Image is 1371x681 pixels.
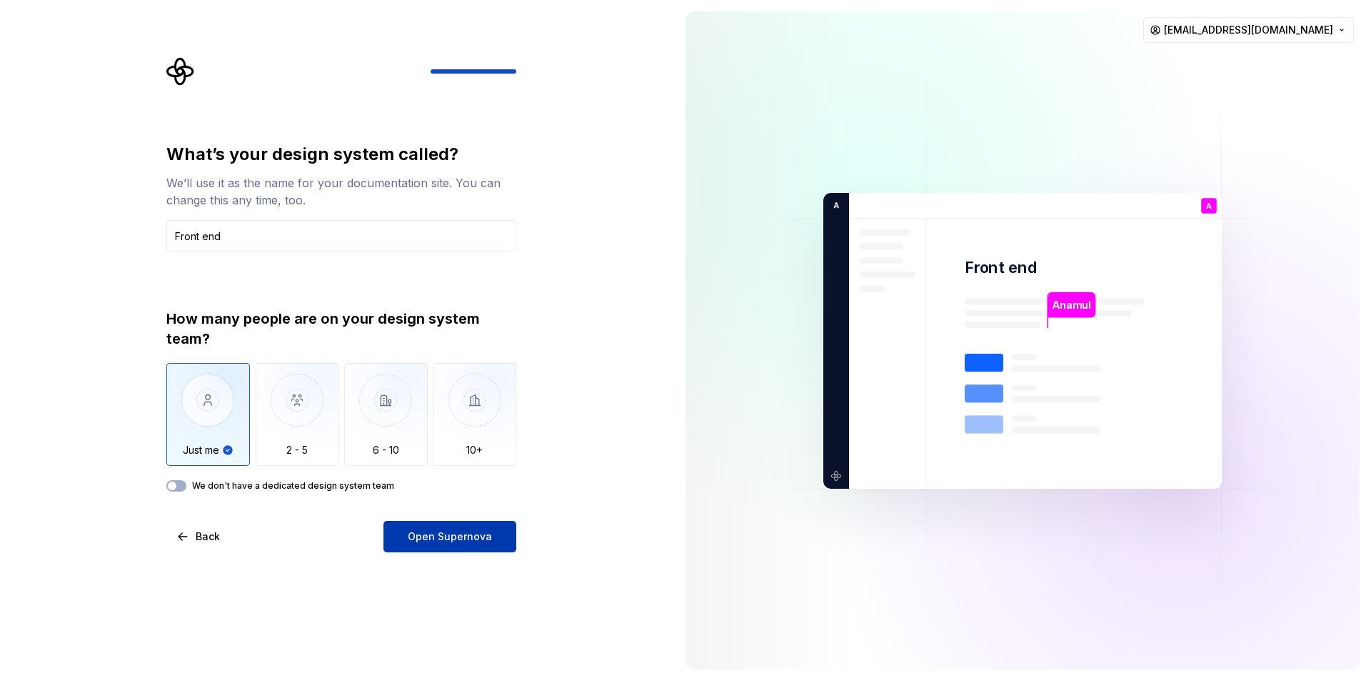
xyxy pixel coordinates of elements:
[166,174,516,209] div: We’ll use it as the name for your documentation site. You can change this any time, too.
[1206,202,1212,209] p: A
[965,257,1038,278] p: Front end
[1143,17,1354,43] button: [EMAIL_ADDRESS][DOMAIN_NAME]
[408,530,492,544] span: Open Supernova
[192,480,394,492] label: We don't have a dedicated design system team
[1052,297,1090,312] p: Anamul
[166,521,232,552] button: Back
[1164,23,1333,37] span: [EMAIL_ADDRESS][DOMAIN_NAME]
[828,199,839,212] p: A
[166,143,516,166] div: What’s your design system called?
[166,309,516,349] div: How many people are on your design system team?
[196,530,220,544] span: Back
[383,521,516,552] button: Open Supernova
[166,220,516,252] input: Design system name
[166,57,195,86] svg: Supernova Logo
